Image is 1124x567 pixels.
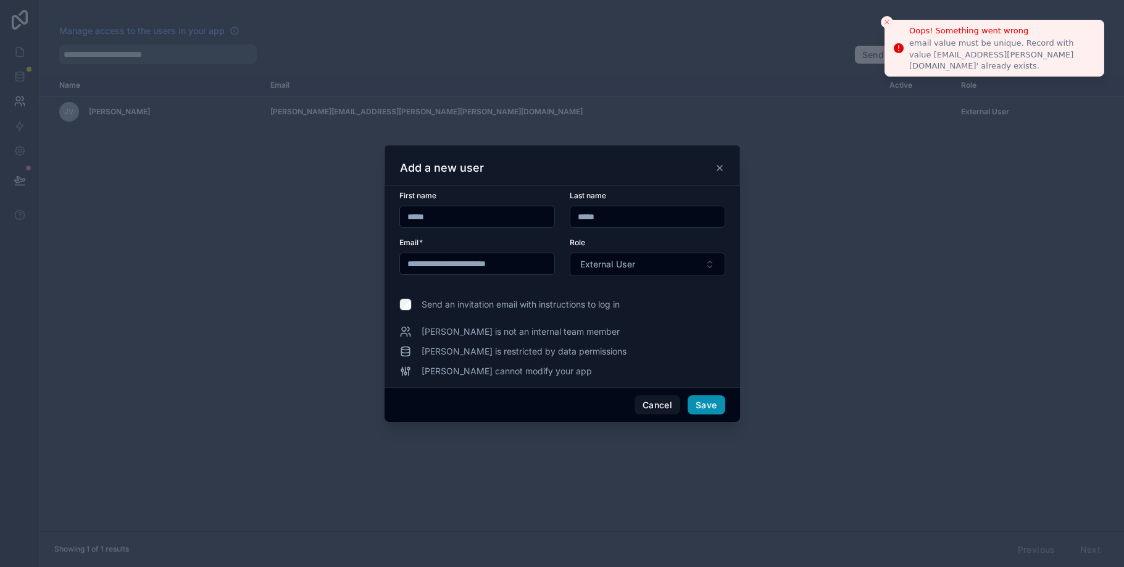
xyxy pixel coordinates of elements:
button: Select Button [570,253,725,276]
span: External User [580,258,635,271]
button: Cancel [635,395,680,415]
button: Save [688,395,725,415]
span: [PERSON_NAME] is restricted by data permissions [422,345,627,358]
span: Last name [570,191,606,200]
span: Email [399,238,418,247]
span: [PERSON_NAME] cannot modify your app [422,365,592,377]
span: [PERSON_NAME] is not an internal team member [422,325,620,338]
span: First name [399,191,436,200]
span: Send an invitation email with instructions to log in [422,298,620,311]
input: Send an invitation email with instructions to log in [399,298,412,311]
button: Close toast [881,16,893,28]
div: Oops! Something went wrong [909,25,1094,37]
span: Role [570,238,585,247]
div: email value must be unique. Record with value [EMAIL_ADDRESS][PERSON_NAME][DOMAIN_NAME]' already ... [909,38,1094,72]
h3: Add a new user [400,161,484,175]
